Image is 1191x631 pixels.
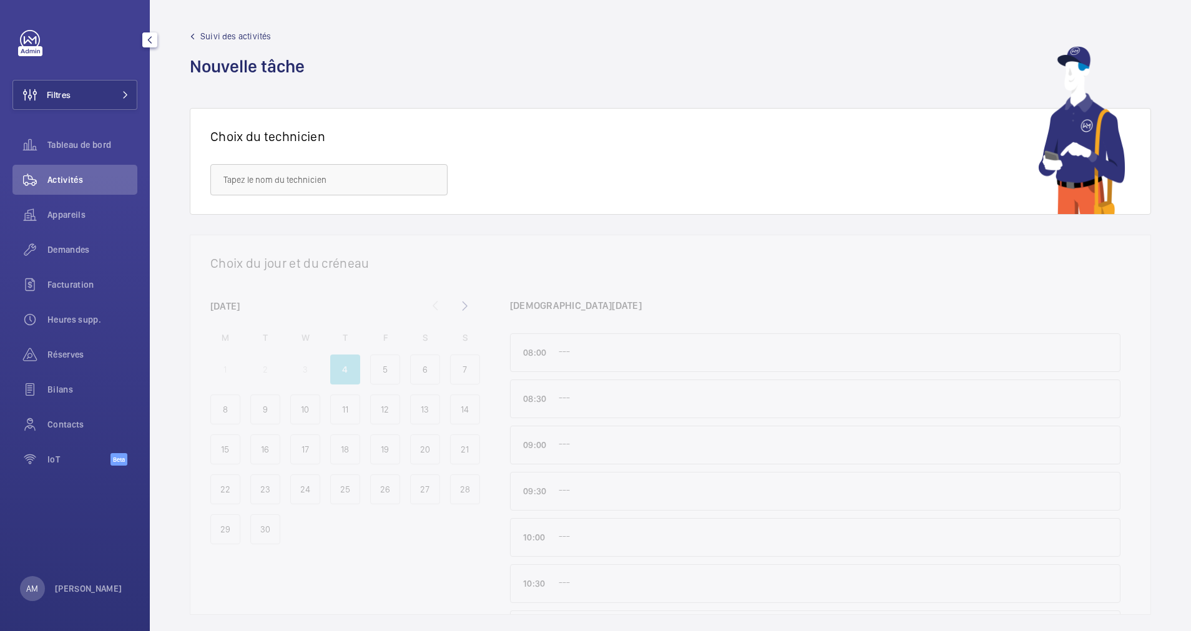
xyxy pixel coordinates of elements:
[47,139,137,151] span: Tableau de bord
[210,129,325,144] h1: Choix du technicien
[210,164,448,195] input: Tapez le nom du technicien
[47,453,110,466] span: IoT
[47,418,137,431] span: Contacts
[47,243,137,256] span: Demandes
[47,383,137,396] span: Bilans
[200,30,271,42] span: Suivi des activités
[47,208,137,221] span: Appareils
[190,55,312,78] h1: Nouvelle tâche
[47,174,137,186] span: Activités
[26,582,38,595] p: AM
[55,582,122,595] p: [PERSON_NAME]
[110,453,127,466] span: Beta
[47,278,137,291] span: Facturation
[47,89,71,101] span: Filtres
[12,80,137,110] button: Filtres
[47,348,137,361] span: Réserves
[47,313,137,326] span: Heures supp.
[1038,46,1125,214] img: mechanic using app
